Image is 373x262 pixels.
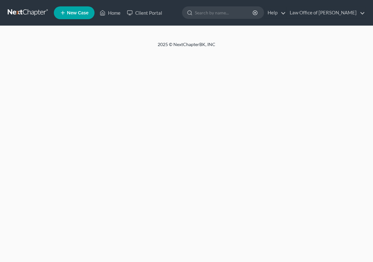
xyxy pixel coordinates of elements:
a: Home [96,7,124,19]
a: Help [264,7,286,19]
a: Client Portal [124,7,165,19]
span: New Case [67,11,88,15]
a: Law Office of [PERSON_NAME] [286,7,365,19]
div: 2025 © NextChapterBK, INC [33,41,340,53]
input: Search by name... [195,7,253,19]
